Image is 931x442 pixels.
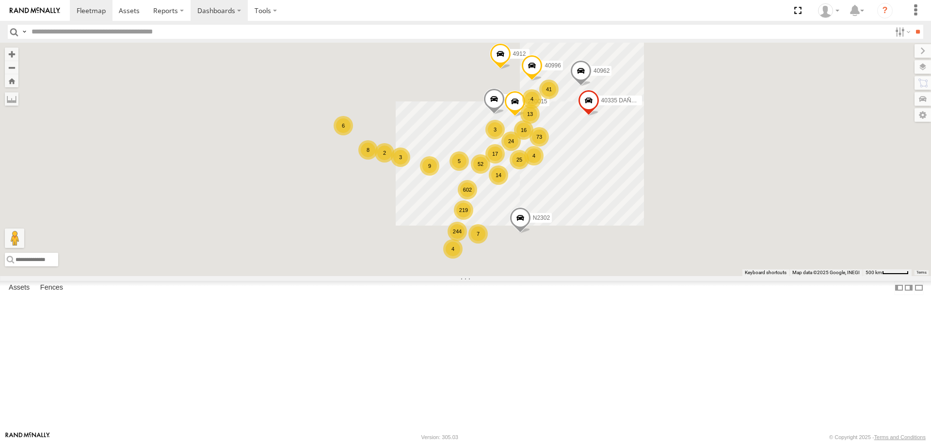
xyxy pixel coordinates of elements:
[510,150,529,169] div: 25
[745,269,787,276] button: Keyboard shortcuts
[485,144,505,164] div: 17
[420,156,439,176] div: 9
[5,432,50,442] a: Visit our Website
[863,269,912,276] button: Map Scale: 500 km per 51 pixels
[514,120,533,140] div: 16
[471,154,490,174] div: 52
[916,270,927,274] a: Terms
[866,270,882,275] span: 500 km
[528,98,547,105] span: 220015
[601,97,644,104] span: 40335 DAÑADO
[891,25,912,39] label: Search Filter Options
[915,108,931,122] label: Map Settings
[513,50,526,57] span: 4912
[524,146,544,165] div: 4
[375,143,394,163] div: 2
[874,434,926,440] a: Terms and Conditions
[5,61,18,74] button: Zoom out
[539,80,559,99] div: 41
[594,68,610,75] span: 40962
[485,120,505,139] div: 3
[545,63,561,69] span: 40996
[489,165,508,185] div: 14
[454,200,473,220] div: 219
[829,434,926,440] div: © Copyright 2025 -
[468,224,488,244] div: 7
[5,48,18,61] button: Zoom in
[443,239,463,259] div: 4
[792,270,860,275] span: Map data ©2025 Google, INEGI
[914,281,924,295] label: Hide Summary Table
[904,281,914,295] label: Dock Summary Table to the Right
[4,281,34,295] label: Assets
[815,3,843,18] div: Caseta Laredo TX
[5,229,24,248] button: Drag Pegman onto the map to open Street View
[5,74,18,87] button: Zoom Home
[5,92,18,106] label: Measure
[894,281,904,295] label: Dock Summary Table to the Left
[501,131,521,151] div: 24
[530,127,549,147] div: 73
[334,116,353,135] div: 6
[520,104,540,124] div: 13
[877,3,893,18] i: ?
[448,222,467,241] div: 244
[533,215,550,222] span: N2302
[358,140,378,160] div: 8
[458,180,477,199] div: 602
[10,7,60,14] img: rand-logo.svg
[391,147,410,167] div: 3
[449,151,469,171] div: 5
[20,25,28,39] label: Search Query
[35,281,68,295] label: Fences
[421,434,458,440] div: Version: 305.03
[522,89,542,109] div: 4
